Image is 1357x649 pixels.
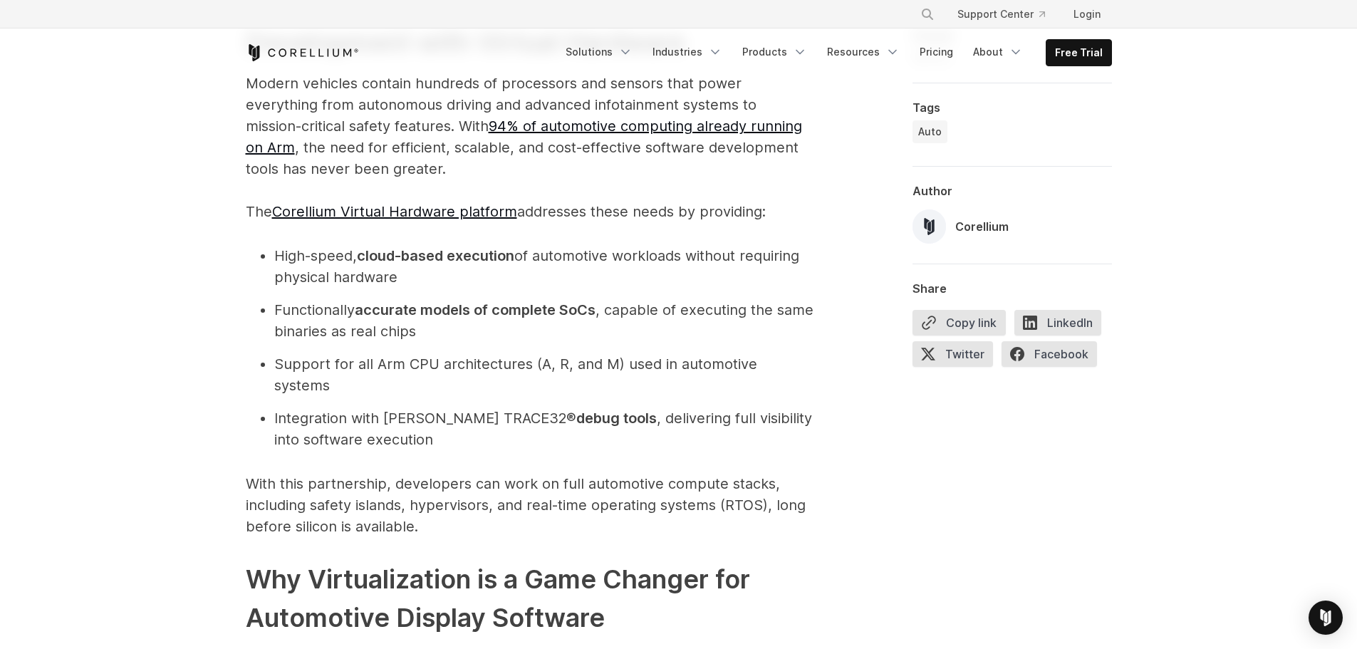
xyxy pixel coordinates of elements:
a: About [965,39,1031,65]
a: Solutions [557,39,641,65]
div: Author [913,184,1112,198]
div: Navigation Menu [903,1,1112,27]
span: Twitter [913,341,993,367]
span: Facebook [1002,341,1097,367]
li: Integration with [PERSON_NAME] TRACE32® , delivering full visibility into software execution [274,407,816,450]
a: Twitter [913,341,1002,373]
p: With this partnership, developers can work on full automotive compute stacks, including safety is... [246,473,816,537]
a: Resources [818,39,908,65]
span: LinkedIn [1014,310,1101,336]
a: Free Trial [1046,40,1111,66]
strong: debug tools [576,410,657,427]
a: LinkedIn [1014,310,1110,341]
h2: Why Virtualization is a Game Changer for Automotive Display Software [246,560,816,637]
a: Products [734,39,816,65]
strong: accurate models of complete SoCs [355,301,596,318]
img: Corellium [913,209,947,244]
div: Navigation Menu [557,39,1112,66]
a: Auto [913,120,947,143]
li: Support for all Arm CPU architectures (A, R, and M) used in automotive systems [274,353,816,396]
a: Support Center [946,1,1056,27]
li: High-speed, of automotive workloads without requiring physical hardware [274,245,816,288]
a: Industries [644,39,731,65]
button: Search [915,1,940,27]
div: Corellium [955,218,1009,235]
a: Corellium Home [246,44,359,61]
span: Auto [918,125,942,139]
strong: cloud-based execution [357,247,514,264]
div: Tags [913,100,1112,115]
button: Copy link [913,310,1006,336]
p: Modern vehicles contain hundreds of processors and sensors that power everything from autonomous ... [246,73,816,222]
a: Pricing [911,39,962,65]
a: Login [1062,1,1112,27]
div: Share [913,281,1112,296]
li: Functionally , capable of executing the same binaries as real chips [274,299,816,342]
a: Facebook [1002,341,1106,373]
a: 94% of automotive computing already running on Arm [246,118,802,156]
a: Corellium Virtual Hardware platform [272,203,517,220]
div: Open Intercom Messenger [1309,601,1343,635]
